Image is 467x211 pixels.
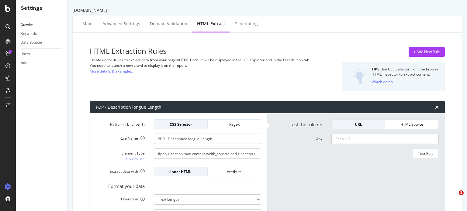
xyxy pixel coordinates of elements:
[82,21,93,27] div: Main
[435,105,439,110] div: times
[21,51,63,57] a: Users
[126,156,145,162] a: How to use
[331,134,439,144] input: Set a URL
[150,21,187,27] div: Domain Validation
[159,122,202,127] div: CSS Selector
[390,122,434,127] div: HTML Source
[91,134,149,141] label: Rule Name
[418,151,434,156] div: Test Rule
[269,134,327,141] label: URL
[154,134,261,144] input: Provide a name
[21,31,37,37] div: Keywords
[91,167,149,174] label: Extract data with
[459,190,464,195] span: 1
[372,66,380,72] strong: TIPS:
[197,21,225,27] div: HTML Extract
[96,104,161,110] div: PDP - Description longue Length
[372,79,393,84] div: Watch demo
[372,77,393,87] button: Watch demo
[21,22,63,28] a: Crawler
[91,119,149,128] label: Extract data with
[21,60,32,66] div: Admin
[91,181,149,189] label: Format your data
[208,167,261,176] button: Attribute
[90,57,323,63] div: Create up to 10 rules to extract data from your pages/HTML Code. It will be displayed in the URL ...
[413,148,439,158] button: Test Rule
[21,39,43,46] div: Data Sources
[21,39,63,46] a: Data Sources
[159,169,202,174] div: Inner HTML
[413,49,440,54] div: + Add New Rule
[154,119,208,129] button: CSS Selector
[91,194,149,202] label: Operation
[90,68,133,74] a: More details & examples.
[269,119,327,128] label: Test the rule on
[96,151,145,156] div: Element Type
[331,119,385,129] button: URL
[446,190,461,205] iframe: Intercom live chat
[90,47,323,55] h3: HTML Extraction Rules
[208,119,261,129] button: Regex
[21,60,63,66] a: Admin
[235,21,258,27] div: Scheduling
[353,69,366,84] img: DZQOUYU0WpgAAAAASUVORK5CYII=
[21,22,33,28] div: Crawler
[154,167,208,176] button: Inner HTML
[372,66,440,72] div: Use CSS Selector from the browser
[372,72,440,77] div: HTML inspector to extract content.
[21,51,30,57] div: Users
[154,148,261,159] input: CSS Expression
[337,122,380,127] div: URL
[385,119,439,129] button: HTML Source
[409,47,445,57] button: + Add New Rule
[72,7,462,13] div: [DOMAIN_NAME]
[21,31,63,37] a: Keywords
[213,169,256,174] div: Attribute
[102,21,140,27] div: Advanced Settings
[90,63,323,68] div: You need to launch a new crawl to display it on the report.
[21,5,62,12] div: Settings
[213,122,256,127] div: Regex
